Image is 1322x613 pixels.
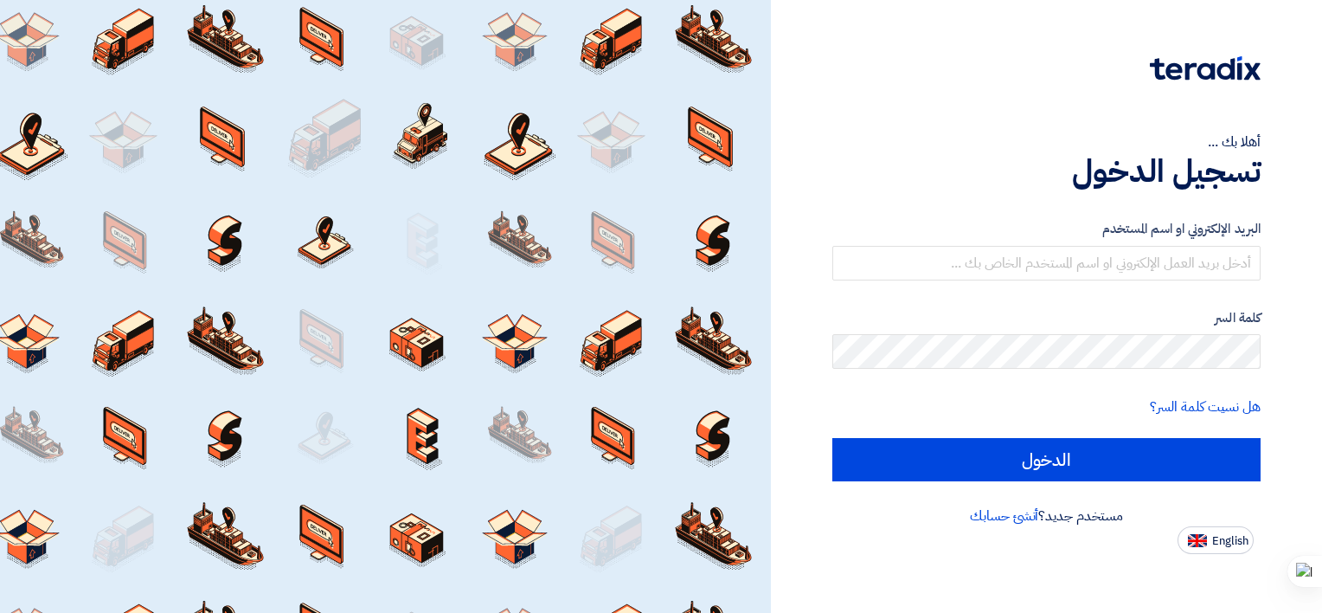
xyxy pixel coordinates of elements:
h1: تسجيل الدخول [832,152,1261,190]
img: en-US.png [1188,534,1207,547]
div: أهلا بك ... [832,132,1261,152]
span: English [1212,535,1248,547]
img: Teradix logo [1150,56,1261,81]
button: English [1178,526,1254,554]
a: هل نسيت كلمة السر؟ [1150,397,1261,417]
a: أنشئ حسابك [970,506,1038,526]
div: مستخدم جديد؟ [832,506,1261,526]
label: البريد الإلكتروني او اسم المستخدم [832,219,1261,239]
input: الدخول [832,438,1261,481]
label: كلمة السر [832,308,1261,328]
input: أدخل بريد العمل الإلكتروني او اسم المستخدم الخاص بك ... [832,246,1261,281]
